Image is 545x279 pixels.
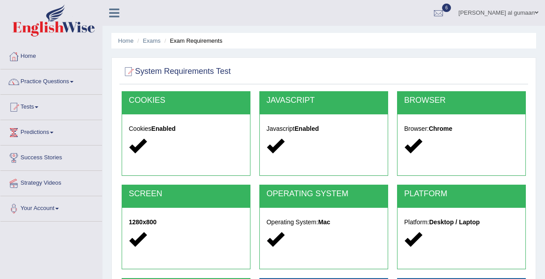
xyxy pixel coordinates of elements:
li: Exam Requirements [162,36,222,45]
h5: Platform: [404,219,519,226]
strong: Desktop / Laptop [429,218,480,226]
h2: OPERATING SYSTEM [266,190,381,198]
h2: JAVASCRIPT [266,96,381,105]
h5: Operating System: [266,219,381,226]
strong: Enabled [295,125,319,132]
a: Strategy Videos [0,171,102,193]
a: Exams [143,37,161,44]
strong: Mac [318,218,330,226]
a: Tests [0,95,102,117]
h2: SCREEN [129,190,243,198]
h5: Browser: [404,125,519,132]
a: Predictions [0,120,102,142]
h2: BROWSER [404,96,519,105]
a: Success Stories [0,146,102,168]
strong: 1280x800 [129,218,156,226]
span: 6 [442,4,451,12]
h2: PLATFORM [404,190,519,198]
a: Practice Questions [0,69,102,92]
h2: COOKIES [129,96,243,105]
h2: System Requirements Test [122,65,231,78]
a: Your Account [0,196,102,218]
h5: Javascript [266,125,381,132]
strong: Enabled [152,125,176,132]
h5: Cookies [129,125,243,132]
strong: Chrome [429,125,452,132]
a: Home [118,37,134,44]
a: Home [0,44,102,66]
